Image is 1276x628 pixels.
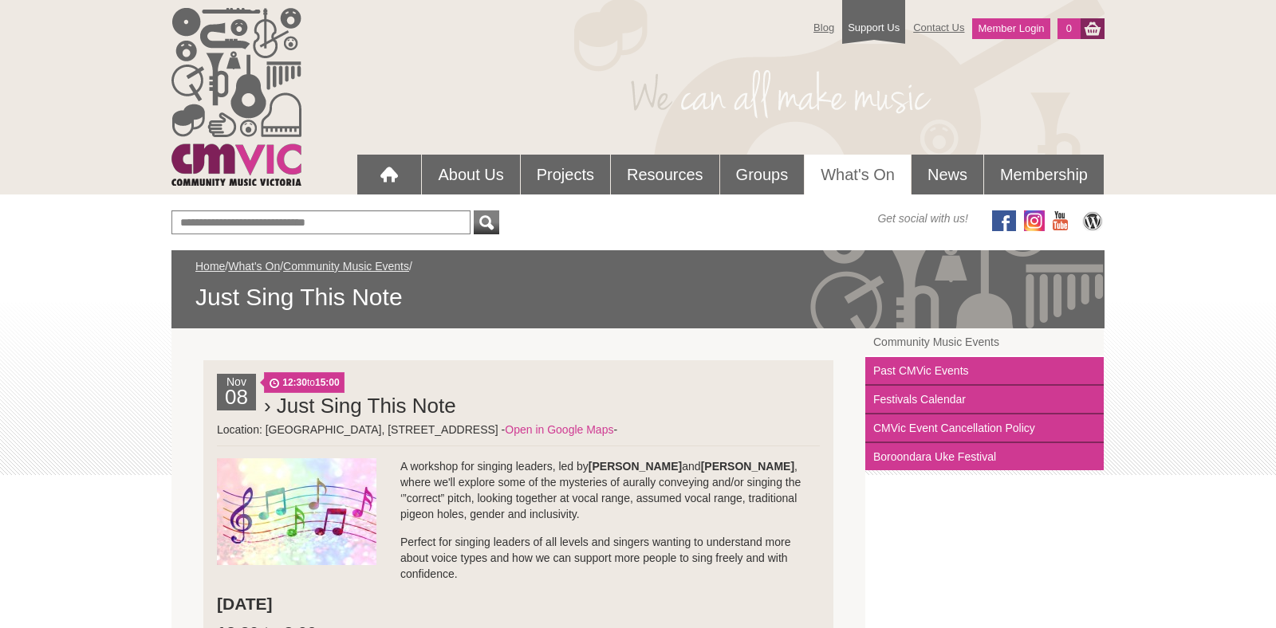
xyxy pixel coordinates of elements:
[877,210,968,226] span: Get social with us!
[912,155,983,194] a: News
[720,155,805,194] a: Groups
[865,357,1104,386] a: Past CMVic Events
[195,258,1081,312] div: / / /
[1024,210,1045,231] img: icon-instagram.png
[865,386,1104,414] a: Festivals Calendar
[228,260,280,273] a: What's On
[282,377,307,388] strong: 12:30
[264,390,820,422] h2: › Just Sing This Note
[972,18,1050,39] a: Member Login
[264,372,345,393] span: to
[195,282,1081,312] span: Just Sing This Note
[984,155,1104,194] a: Membership
[221,390,252,410] h2: 08
[1081,210,1105,231] img: CMVic Blog
[283,260,409,273] a: Community Music Events
[805,155,911,194] a: What's On
[217,458,820,522] p: A workshop for singing leaders, led by and , where we'll explore some of the mysteries of aurally...
[217,458,376,565] img: Rainbow-notes.jpg
[521,155,610,194] a: Projects
[505,423,613,436] a: Open in Google Maps
[865,414,1104,443] a: CMVic Event Cancellation Policy
[217,534,820,582] p: Perfect for singing leaders of all levels and singers wanting to understand more about voice type...
[865,328,1104,357] a: Community Music Events
[217,374,256,410] div: Nov
[701,460,794,473] strong: [PERSON_NAME]
[195,260,225,273] a: Home
[1057,18,1081,39] a: 0
[589,460,682,473] strong: [PERSON_NAME]
[217,595,273,613] strong: [DATE]
[865,443,1104,470] a: Boroondara Uke Festival
[611,155,719,194] a: Resources
[171,8,301,186] img: cmvic_logo.png
[905,14,972,41] a: Contact Us
[422,155,519,194] a: About Us
[805,14,842,41] a: Blog
[315,377,340,388] strong: 15:00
